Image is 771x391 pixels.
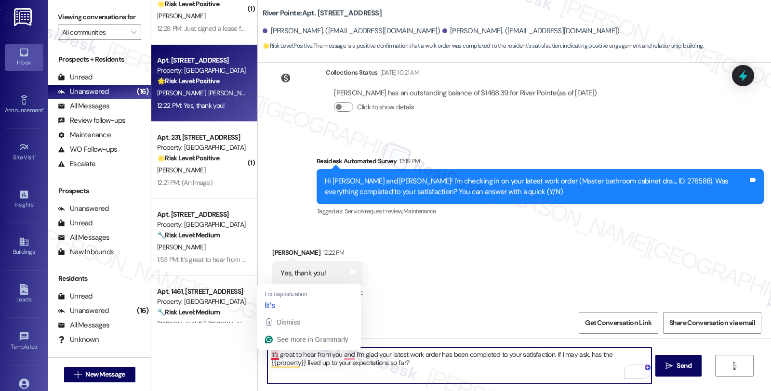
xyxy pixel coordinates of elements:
div: Property: [GEOGRAPHIC_DATA] [157,297,246,307]
span: [PERSON_NAME] [157,166,205,174]
b: River Pointe: Apt. [STREET_ADDRESS] [263,8,382,18]
div: All Messages [58,101,109,111]
div: Property: [GEOGRAPHIC_DATA] [157,143,246,153]
button: Get Conversation Link [579,312,658,334]
div: [PERSON_NAME] has an outstanding balance of $1468.39 for River Pointe (as of [DATE]) [334,88,597,98]
div: New Inbounds [58,247,114,257]
div: Apt. [STREET_ADDRESS] [157,209,246,220]
i:  [665,362,673,370]
div: 12:22 PM [320,248,345,258]
span: • [43,105,44,112]
div: (16) [134,84,151,99]
div: Unread [58,291,93,301]
span: Send [677,361,691,371]
span: Get Conversation Link [585,318,651,328]
div: (16) [134,303,151,318]
div: Apt. [STREET_ADDRESS] [157,55,246,65]
span: • [33,200,35,207]
div: Hi [PERSON_NAME] and [PERSON_NAME]! I'm checking in on your latest work order (Master bathroom ca... [325,176,748,197]
div: Prospects + Residents [48,54,151,65]
div: [DATE] 10:21 AM [378,67,419,78]
div: [PERSON_NAME]. ([EMAIL_ADDRESS][DOMAIN_NAME]) [442,26,620,36]
div: Unread [58,72,93,82]
div: 12:22 PM: Yes, thank you! [157,101,225,110]
textarea: To enrich screen reader interactions, please activate Accessibility in Grammarly extension settings [267,348,651,384]
span: • [35,153,36,159]
span: Maintenance [403,207,436,215]
div: Prospects [48,186,151,196]
strong: 🌟 Risk Level: Positive [157,77,219,85]
a: Buildings [5,234,43,260]
div: Tagged as: [272,286,363,300]
div: Apt. 1461, [STREET_ADDRESS] [157,287,246,297]
strong: 🌟 Risk Level: Positive [157,154,219,162]
div: Apt. 231, [STREET_ADDRESS] [157,132,246,143]
div: 1:53 PM: It’s great to hear from you, and I’m glad your latest work order has been completed to y... [157,255,659,264]
span: [PERSON_NAME] [157,89,208,97]
strong: 🔧 Risk Level: Medium [157,231,220,239]
a: Templates • [5,328,43,354]
span: [PERSON_NAME] [157,243,205,251]
div: All Messages [58,320,109,330]
span: : The message is a positive confirmation that a work order was completed to the resident's satisf... [263,41,703,51]
i:  [131,28,136,36]
span: New Message [85,369,125,379]
div: [PERSON_NAME] [272,248,363,261]
button: Share Conversation via email [663,312,761,334]
span: Share Conversation via email [669,318,755,328]
div: Property: [GEOGRAPHIC_DATA] [157,65,246,76]
input: All communities [62,25,126,40]
a: Site Visit • [5,139,43,165]
div: Collections Status [326,67,377,78]
button: Send [655,355,702,377]
span: • [37,342,39,349]
div: Unanswered [58,306,109,316]
i:  [74,371,81,378]
div: WO Follow-ups [58,144,117,155]
div: 12:28 PM: Just signed a lease for a new apartment (same complex). [157,24,345,33]
strong: 🔧 Risk Level: Medium [157,308,220,316]
a: Insights • [5,186,43,212]
div: Unread [58,218,93,228]
div: Unknown [58,335,99,345]
div: Residesk Automated Survey [317,156,764,169]
div: All Messages [58,233,109,243]
button: New Message [64,367,135,382]
div: Escalate [58,159,95,169]
div: 12:21 PM: (An Image) [157,178,212,187]
span: [PERSON_NAME] [157,320,208,328]
label: Viewing conversations for [58,10,141,25]
span: Praise [347,288,363,297]
div: 12:19 PM [397,156,420,166]
a: Inbox [5,44,43,70]
div: Unanswered [58,87,109,97]
div: Yes, thank you! [280,268,326,278]
div: Property: [GEOGRAPHIC_DATA] [157,220,246,230]
div: Review follow-ups [58,116,125,126]
div: Maintenance [58,130,111,140]
span: [PERSON_NAME][GEOGRAPHIC_DATA] [208,89,318,97]
label: Click to show details [357,102,414,112]
span: [PERSON_NAME] [157,12,205,20]
div: [PERSON_NAME]. ([EMAIL_ADDRESS][DOMAIN_NAME]) [263,26,440,36]
strong: 🌟 Risk Level: Positive [263,42,312,50]
i:  [731,362,738,370]
img: ResiDesk Logo [14,8,34,26]
span: [PERSON_NAME] [208,320,256,328]
div: Residents [48,274,151,284]
div: Unanswered [58,204,109,214]
span: Service request review , [345,207,403,215]
div: Tagged as: [317,204,764,218]
a: Leads [5,281,43,307]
